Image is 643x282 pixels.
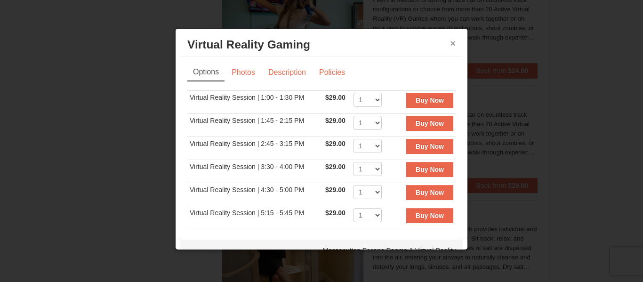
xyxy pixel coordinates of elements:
td: Virtual Reality Session | 4:30 - 5:00 PM [187,183,323,206]
td: Virtual Reality Session | 2:45 - 3:15 PM [187,137,323,160]
span: $29.00 [325,186,346,193]
span: $29.00 [325,163,346,170]
button: Buy Now [406,208,453,223]
span: $29.00 [325,117,346,124]
strong: Buy Now [416,120,444,127]
div: Massanutten Escape Rooms & Virtual Reality [180,239,463,262]
h3: Virtual Reality Gaming [187,38,456,52]
td: Virtual Reality Session | 1:45 - 2:15 PM [187,113,323,137]
a: Options [187,64,225,81]
button: Buy Now [406,185,453,200]
span: $29.00 [325,209,346,217]
button: × [450,39,456,48]
td: Virtual Reality Session | 3:30 - 4:00 PM [187,160,323,183]
td: Virtual Reality Session | 6:15 - 6:45 PM [187,229,323,252]
a: Photos [225,64,261,81]
strong: Buy Now [416,212,444,219]
button: Buy Now [406,139,453,154]
strong: Buy Now [416,143,444,150]
td: Virtual Reality Session | 5:15 - 5:45 PM [187,206,323,229]
span: $29.00 [325,140,346,147]
button: Buy Now [406,162,453,177]
button: Buy Now [406,93,453,108]
span: $29.00 [325,94,346,101]
a: Description [262,64,312,81]
strong: Buy Now [416,166,444,173]
td: Virtual Reality Session | 1:00 - 1:30 PM [187,90,323,113]
strong: Buy Now [416,189,444,196]
button: Buy Now [406,116,453,131]
strong: Buy Now [416,97,444,104]
a: Policies [313,64,351,81]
